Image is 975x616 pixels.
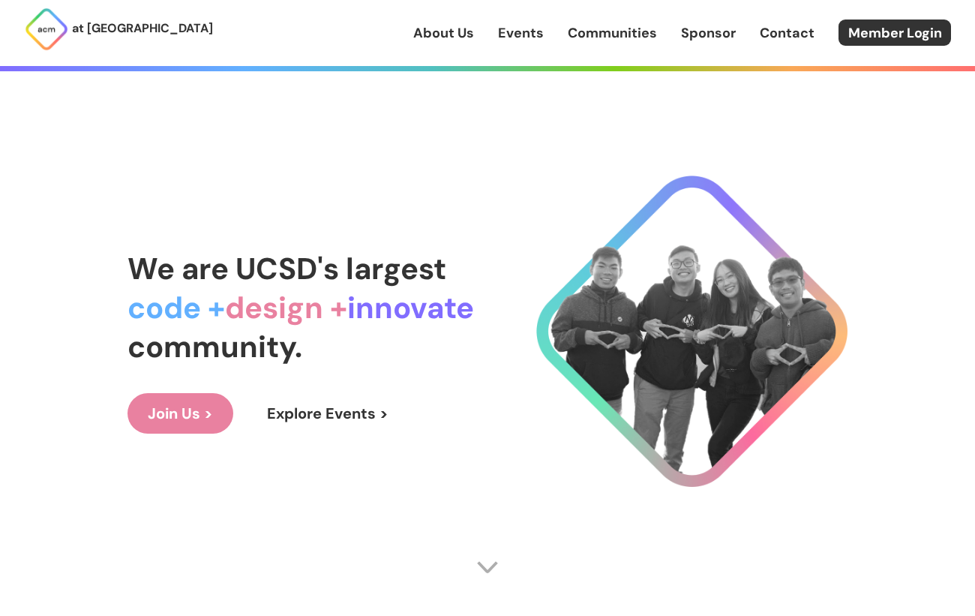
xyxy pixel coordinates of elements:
[498,23,544,43] a: Events
[568,23,657,43] a: Communities
[760,23,814,43] a: Contact
[127,288,225,327] span: code +
[476,556,499,578] img: Scroll Arrow
[72,19,213,38] p: at [GEOGRAPHIC_DATA]
[247,393,409,434] a: Explore Events >
[838,20,951,46] a: Member Login
[127,249,446,288] span: We are UCSD's largest
[24,7,213,52] a: at [GEOGRAPHIC_DATA]
[24,7,69,52] img: ACM Logo
[225,288,347,327] span: design +
[413,23,474,43] a: About Us
[127,393,233,434] a: Join Us >
[536,176,847,487] img: Cool Logo
[681,23,736,43] a: Sponsor
[347,288,474,327] span: innovate
[127,327,302,366] span: community.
